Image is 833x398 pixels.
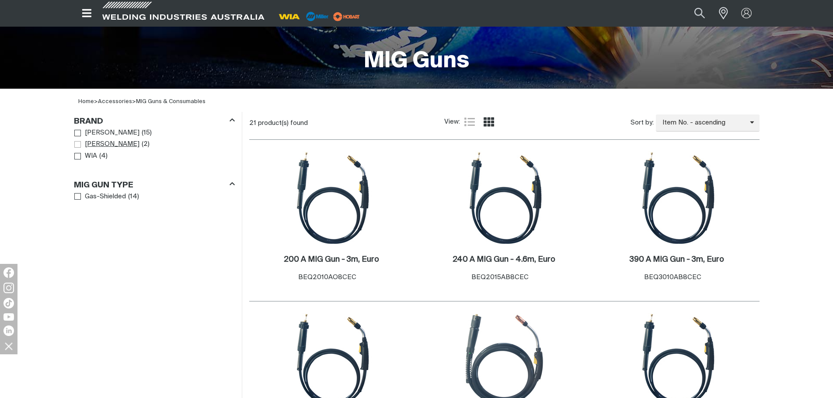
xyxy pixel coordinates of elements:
[630,256,724,263] h2: 390 A MIG Gun - 3m, Euro
[464,117,475,127] a: List view
[74,150,98,162] a: WIA
[331,10,362,23] img: miller
[74,115,235,127] div: Brand
[457,151,551,245] img: 240 A MIG Gun - 4.6m, Euro
[3,325,14,336] img: LinkedIn
[453,256,555,263] h2: 240 A MIG Gun - 4.6m, Euro
[285,151,378,245] img: 200 A MIG Gun - 3m, Euro
[298,274,356,280] span: BEQ2010AO8CEC
[249,112,760,134] section: Product list controls
[284,255,379,265] a: 200 A MIG Gun - 3m, Euro
[644,274,701,280] span: BEQ3010AB8CEC
[656,118,750,128] span: Item No. - ascending
[3,283,14,293] img: Instagram
[74,191,126,203] a: Gas-Shielded
[249,119,444,128] div: 21
[85,151,97,161] span: WIA
[258,120,308,126] span: product(s) found
[631,118,654,128] span: Sort by:
[1,339,16,353] img: hide socials
[78,99,94,104] a: Home
[453,255,555,265] a: 240 A MIG Gun - 4.6m, Euro
[471,274,529,280] span: BEQ2015AB8CEC
[99,151,108,161] span: ( 4 )
[136,99,206,104] a: MIG Guns & Consumables
[444,117,460,127] span: View:
[128,192,139,202] span: ( 14 )
[74,191,234,203] ul: MIG Gun Type
[98,99,132,104] a: Accessories
[74,127,234,162] ul: Brand
[74,127,140,139] a: [PERSON_NAME]
[142,128,152,138] span: ( 15 )
[331,13,362,20] a: miller
[74,112,235,203] aside: Filters
[74,117,103,127] h3: Brand
[364,47,469,76] h1: MIG Guns
[685,3,714,23] button: Search products
[98,99,136,104] span: >
[94,99,98,104] span: >
[630,255,724,265] a: 390 A MIG Gun - 3m, Euro
[74,180,133,190] h3: MIG Gun Type
[284,256,379,263] h2: 200 A MIG Gun - 3m, Euro
[85,192,126,202] span: Gas-Shielded
[142,139,150,149] span: ( 2 )
[3,313,14,321] img: YouTube
[85,139,139,149] span: [PERSON_NAME]
[74,179,235,190] div: MIG Gun Type
[3,267,14,278] img: Facebook
[673,3,714,23] input: Product name or item number...
[74,138,140,150] a: [PERSON_NAME]
[85,128,139,138] span: [PERSON_NAME]
[630,151,724,245] img: 390 A MIG Gun - 3m, Euro
[3,298,14,308] img: TikTok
